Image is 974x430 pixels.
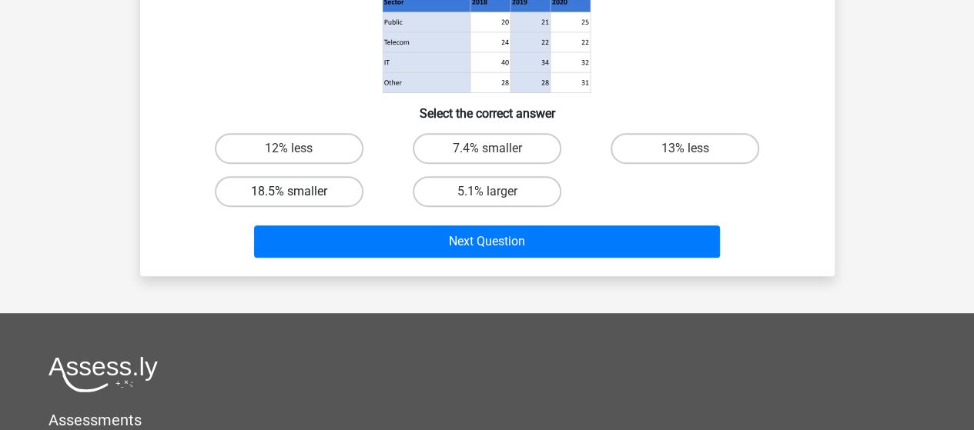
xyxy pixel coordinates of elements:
label: 13% less [611,133,759,164]
label: 12% less [215,133,363,164]
label: 7.4% smaller [413,133,561,164]
img: Assessly logo [49,356,158,392]
label: 5.1% larger [413,176,561,207]
h6: Select the correct answer [165,94,810,121]
button: Next Question [254,225,720,258]
h5: Assessments [49,411,925,429]
label: 18.5% smaller [215,176,363,207]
